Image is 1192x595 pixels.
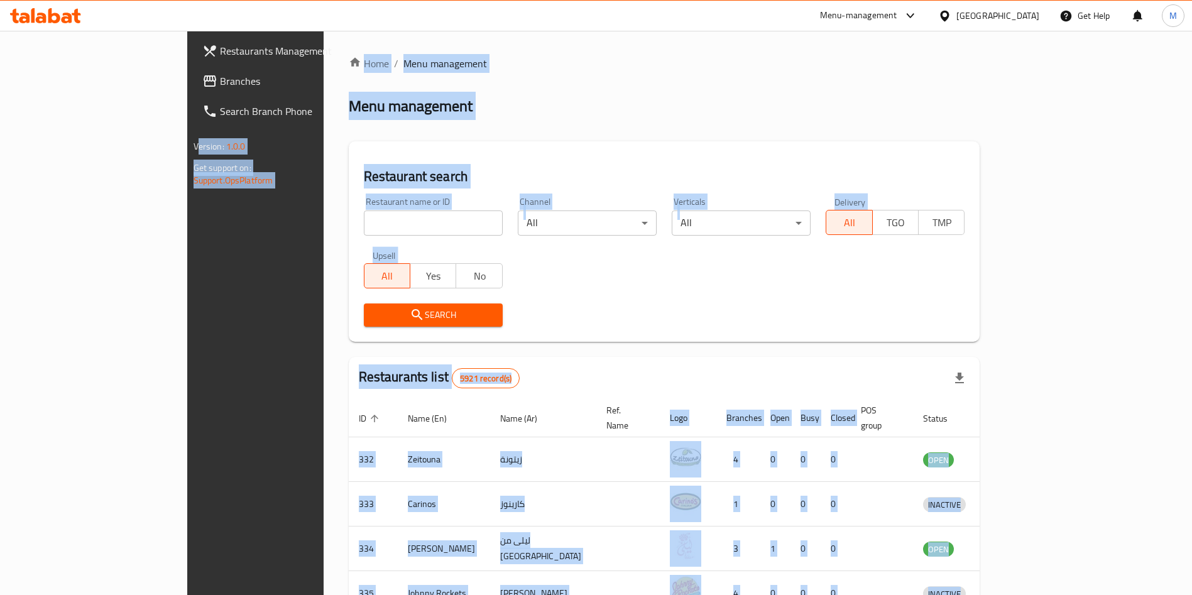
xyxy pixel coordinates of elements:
td: [PERSON_NAME] [398,527,490,571]
td: 3 [716,527,760,571]
img: Zeitouna [670,441,701,472]
div: Export file [944,363,975,393]
td: Zeitouna [398,437,490,482]
button: No [456,263,502,288]
td: 0 [760,437,790,482]
td: 4 [716,437,760,482]
span: TGO [878,214,914,232]
span: Status [923,411,964,426]
th: Branches [716,399,760,437]
a: Search Branch Phone [192,96,386,126]
div: [GEOGRAPHIC_DATA] [956,9,1039,23]
td: 0 [760,482,790,527]
td: 1 [716,482,760,527]
td: ليلى من [GEOGRAPHIC_DATA] [490,527,596,571]
span: Yes [415,267,451,285]
td: كارينوز [490,482,596,527]
div: Total records count [452,368,520,388]
img: Leila Min Lebnan [670,530,701,562]
h2: Menu management [349,96,473,116]
span: M [1169,9,1177,23]
span: 5921 record(s) [452,373,519,385]
th: Busy [790,399,821,437]
div: INACTIVE [923,497,966,512]
span: All [831,214,867,232]
th: Closed [821,399,851,437]
button: Search [364,303,503,327]
span: Branches [220,74,376,89]
div: All [518,210,657,236]
span: POS group [861,403,898,433]
td: 0 [790,527,821,571]
label: Delivery [834,197,866,206]
td: زيتونة [490,437,596,482]
h2: Restaurant search [364,167,965,186]
img: Carinos [670,486,701,517]
div: Menu-management [820,8,897,23]
td: 0 [821,527,851,571]
span: TMP [924,214,960,232]
span: No [461,267,497,285]
td: 0 [821,437,851,482]
a: Restaurants Management [192,36,386,66]
h2: Restaurants list [359,368,520,388]
span: OPEN [923,453,954,467]
button: TGO [872,210,919,235]
a: Support.OpsPlatform [194,172,273,188]
th: Logo [660,399,716,437]
td: 0 [790,482,821,527]
span: OPEN [923,542,954,557]
li: / [394,56,398,71]
a: Branches [192,66,386,96]
nav: breadcrumb [349,56,980,71]
span: INACTIVE [923,498,966,512]
button: TMP [918,210,965,235]
td: 0 [821,482,851,527]
button: Yes [410,263,456,288]
td: Carinos [398,482,490,527]
input: Search for restaurant name or ID.. [364,210,503,236]
span: All [369,267,405,285]
label: Upsell [373,251,396,259]
span: Search [374,307,493,323]
span: Menu management [403,56,487,71]
td: 1 [760,527,790,571]
span: Get support on: [194,160,251,176]
span: Ref. Name [606,403,645,433]
span: ID [359,411,383,426]
button: All [826,210,872,235]
span: 1.0.0 [226,138,246,155]
span: Name (Ar) [500,411,554,426]
span: Name (En) [408,411,463,426]
span: Version: [194,138,224,155]
div: All [672,210,811,236]
td: 0 [790,437,821,482]
span: Restaurants Management [220,43,376,58]
div: OPEN [923,452,954,467]
th: Open [760,399,790,437]
button: All [364,263,410,288]
span: Search Branch Phone [220,104,376,119]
